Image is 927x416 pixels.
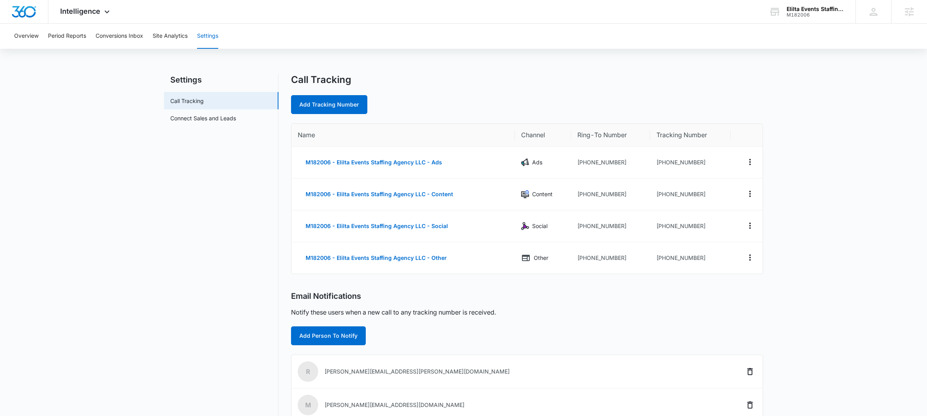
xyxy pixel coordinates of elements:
[650,124,731,147] th: Tracking Number
[298,185,461,204] button: M182006 - Elilta Events Staffing Agency LLC - Content
[534,254,548,262] p: Other
[650,179,731,210] td: [PHONE_NUMBER]
[532,222,547,230] p: Social
[298,217,456,236] button: M182006 - Elilta Events Staffing Agency LLC - Social
[532,158,542,167] p: Ads
[291,291,361,301] h2: Email Notifications
[787,6,844,12] div: account name
[170,114,236,122] a: Connect Sales and Leads
[48,24,86,49] button: Period Reports
[298,361,318,382] span: r
[521,158,529,166] img: Ads
[571,179,650,210] td: [PHONE_NUMBER]
[291,124,515,147] th: Name
[60,7,100,15] span: Intelligence
[744,188,756,200] button: Actions
[298,248,455,267] button: M182006 - Elilta Events Staffing Agency LLC - Other
[571,124,650,147] th: Ring-To Number
[153,24,188,49] button: Site Analytics
[14,24,39,49] button: Overview
[291,307,496,317] p: Notify these users when a new call to any tracking number is received.
[571,210,650,242] td: [PHONE_NUMBER]
[744,156,756,168] button: Actions
[571,147,650,179] td: [PHONE_NUMBER]
[744,399,756,411] button: Delete
[650,210,731,242] td: [PHONE_NUMBER]
[170,97,204,105] a: Call Tracking
[291,326,366,345] button: Add Person To Notify
[521,190,529,198] img: Content
[650,242,731,274] td: [PHONE_NUMBER]
[744,219,756,232] button: Actions
[650,147,731,179] td: [PHONE_NUMBER]
[744,251,756,264] button: Actions
[787,12,844,18] div: account id
[515,124,571,147] th: Channel
[298,395,318,415] span: m
[291,74,351,86] h1: Call Tracking
[96,24,143,49] button: Conversions Inbox
[298,153,450,172] button: M182006 - Elilta Events Staffing Agency LLC - Ads
[744,365,756,378] button: Delete
[197,24,218,49] button: Settings
[164,74,278,86] h2: Settings
[521,222,529,230] img: Social
[291,95,367,114] a: Add Tracking Number
[291,355,715,388] td: [PERSON_NAME][EMAIL_ADDRESS][PERSON_NAME][DOMAIN_NAME]
[532,190,553,199] p: Content
[571,242,650,274] td: [PHONE_NUMBER]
